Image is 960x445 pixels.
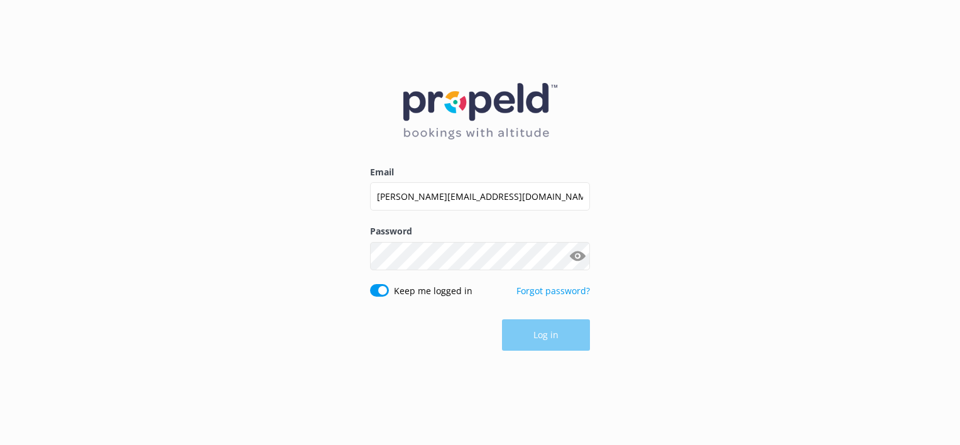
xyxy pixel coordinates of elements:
[370,165,590,179] label: Email
[370,224,590,238] label: Password
[403,83,557,140] img: 12-1677471078.png
[394,284,472,298] label: Keep me logged in
[565,243,590,268] button: Show password
[516,285,590,297] a: Forgot password?
[370,182,590,211] input: user@emailaddress.com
